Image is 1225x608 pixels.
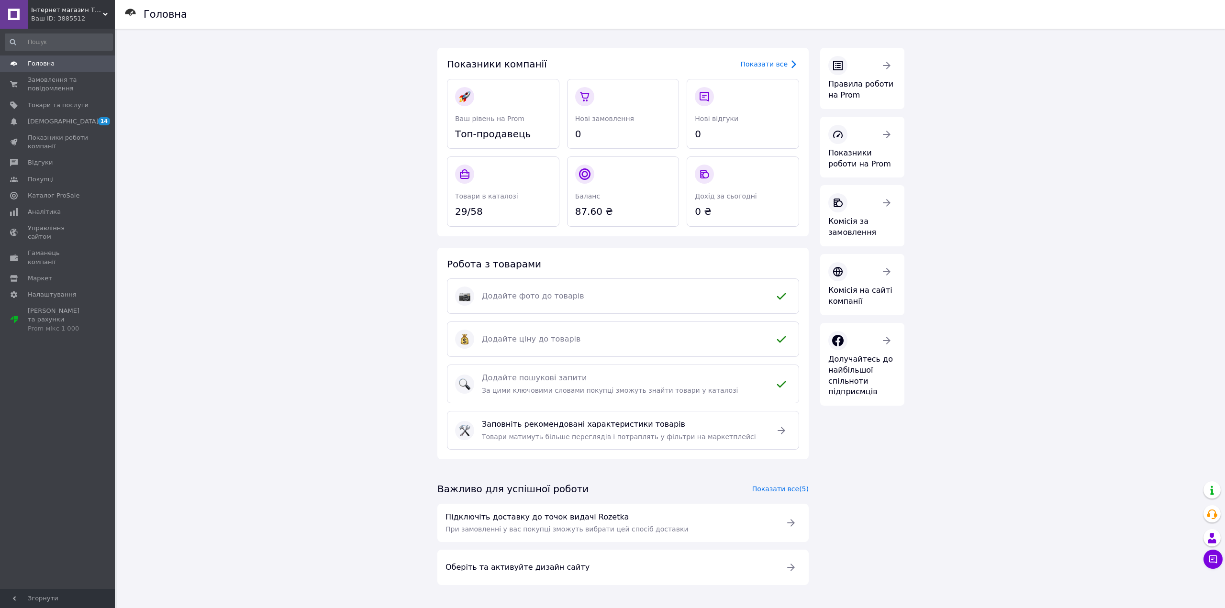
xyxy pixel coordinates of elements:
[445,525,689,533] span: При замовленні у вас покупці зможуть вибрати цей спосіб доставки
[28,224,89,241] span: Управління сайтом
[741,58,799,70] a: Показати все
[820,323,904,406] a: Долучайтесь до найбільшої спільноти підприємців
[828,217,876,237] span: Комісія за замовлення
[575,192,601,200] span: Баланс
[695,192,757,200] span: Дохід за сьогодні
[437,550,809,585] a: Оберіть та активуйте дизайн сайту
[28,249,89,266] span: Гаманець компанії
[459,91,470,102] img: :rocket:
[28,307,89,333] span: [PERSON_NAME] та рахунки
[828,354,893,397] span: Долучайтесь до найбільшої спільноти підприємців
[28,208,61,216] span: Аналітика
[482,334,764,345] span: Додайте ціну до товарів
[447,321,799,357] a: :moneybag:Додайте ціну до товарів
[459,425,470,436] img: :hammer_and_wrench:
[28,76,89,93] span: Замовлення та повідомлення
[447,411,799,450] a: :hammer_and_wrench:Заповніть рекомендовані характеристики товарівТовари матимуть більше перегляді...
[828,286,892,306] span: Комісія на сайті компанії
[695,205,791,219] span: 0 ₴
[28,324,89,333] div: Prom мікс 1 000
[482,387,738,394] span: За цими ключовими словами покупці зможуть знайти товари у каталозі
[455,192,518,200] span: Товари в каталозі
[445,562,774,573] span: Оберіть та активуйте дизайн сайту
[482,291,764,302] span: Додайте фото до товарів
[459,333,470,345] img: :moneybag:
[820,48,904,109] a: Правила роботи на Prom
[28,274,52,283] span: Маркет
[437,483,589,495] span: Важливо для успішної роботи
[575,127,671,141] span: 0
[482,433,756,441] span: Товари матимуть більше переглядів і потраплять у фільтри на маркетплейсі
[447,365,799,403] a: :mag:Додайте пошукові запитиЗа цими ключовими словами покупці зможуть знайти товари у каталозі
[447,258,541,270] span: Робота з товарами
[741,59,788,69] div: Показати все
[28,290,77,299] span: Налаштування
[447,278,799,314] a: :camera:Додайте фото до товарів
[28,158,53,167] span: Відгуки
[28,59,55,68] span: Головна
[98,117,110,125] span: 14
[28,117,99,126] span: [DEMOGRAPHIC_DATA]
[1203,550,1223,569] button: Чат з покупцем
[828,79,893,99] span: Правила роботи на Prom
[459,290,470,302] img: :camera:
[695,115,738,122] span: Нові відгуки
[752,485,809,493] a: Показати все (5)
[28,175,54,184] span: Покупці
[482,373,764,384] span: Додайте пошукові запити
[575,205,671,219] span: 87.60 ₴
[455,205,551,219] span: 29/58
[5,33,113,51] input: Пошук
[459,378,470,390] img: :mag:
[144,9,187,20] h1: Головна
[447,58,547,70] span: Показники компанії
[828,148,891,168] span: Показники роботи на Prom
[820,117,904,178] a: Показники роботи на Prom
[455,115,524,122] span: Ваш рівень на Prom
[445,512,774,523] span: Підключіть доставку до точок видачі Rozetka
[455,127,551,141] span: Топ-продавець
[28,191,79,200] span: Каталог ProSale
[31,14,115,23] div: Ваш ID: 3885512
[31,6,103,14] span: Інтернет магазин ТИЦЬ
[695,127,791,141] span: 0
[820,254,904,315] a: Комісія на сайті компанії
[482,419,764,430] span: Заповніть рекомендовані характеристики товарів
[820,185,904,246] a: Комісія за замовлення
[28,133,89,151] span: Показники роботи компанії
[437,504,809,542] a: Підключіть доставку до точок видачі RozetkaПри замовленні у вас покупці зможуть вибрати цей спосі...
[28,101,89,110] span: Товари та послуги
[575,115,634,122] span: Нові замовлення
